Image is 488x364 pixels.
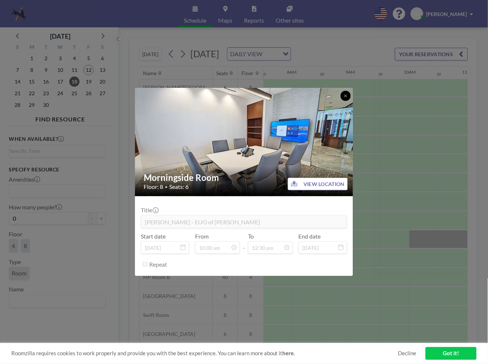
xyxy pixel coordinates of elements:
span: Floor: 8 [144,183,163,190]
span: - [243,235,245,251]
a: here. [283,350,295,357]
span: Seats: 6 [169,183,189,190]
a: Got it! [426,347,477,360]
label: To [248,233,254,240]
h2: Morningside Room [144,172,345,183]
span: • [165,184,167,190]
label: From [195,233,209,240]
label: Title [141,206,158,214]
span: Roomzilla requires cookies to work properly and provide you with the best experience. You can lea... [11,350,398,357]
button: VIEW LOCATION [288,178,348,190]
img: 537.jpg [135,60,354,224]
label: End date [299,233,321,240]
label: Repeat [149,261,167,268]
input: (No title) [141,216,347,228]
a: Decline [398,350,417,357]
label: Start date [141,233,166,240]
